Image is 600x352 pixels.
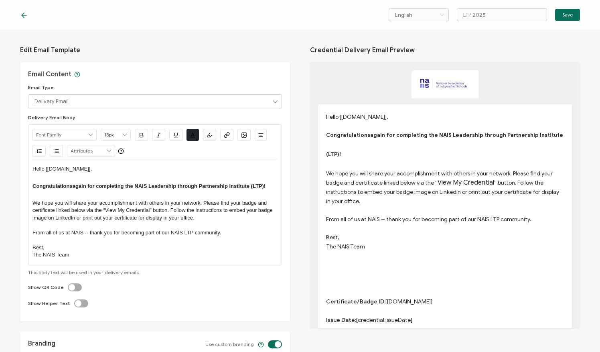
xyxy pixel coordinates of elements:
input: Delivery Email [28,94,282,108]
span: Best, [326,234,339,241]
span: ” button. Follow the instructions to embed your badge image on LinkedIn or print out your certifi... [32,207,274,220]
span: Hello [[DOMAIN_NAME]], [326,114,388,120]
span: Use custom branding [205,341,254,347]
strong: Congratulations [326,132,370,138]
span: Show QR Code [28,284,64,290]
input: Font Family [33,129,96,140]
span: Credential Delivery Email Preview [310,38,580,62]
span: Save [562,12,573,17]
span: Delivery Email Body [28,114,75,120]
input: Select language [389,8,449,21]
input: Font Size [101,129,130,140]
b: Issue Date: [326,317,356,324]
span: [[DOMAIN_NAME]] [326,299,564,305]
span: Email Type [28,84,54,90]
b: Certificate/Badge ID: [326,298,385,305]
span: [credential.issueDate] [326,317,564,324]
span: Hello [[DOMAIN_NAME]], [32,166,92,172]
span: The NAIS Team [326,243,365,250]
span: We hope you will share your accomplishment with others in your network. Please find your badge an... [32,200,268,213]
p: Branding [28,340,55,348]
input: Attributes [67,145,115,157]
p: View My Credential [326,169,564,206]
span: From all of us at NAIS -- thank you for becoming part of our NAIS LTP community. [326,216,531,223]
span: We hope you will share your accomplishment with others in your network. Please find your badge an... [326,170,554,186]
span: ” button. Follow the instructions to embed your badge image on LinkedIn or print out your certifi... [326,179,560,204]
button: Save [555,9,580,21]
strong: again for completing the NAIS Leadership through Partnership Institute (LTP)! [326,132,564,158]
p: View My Credential [32,199,278,222]
span: Show Helper Text [28,300,70,306]
span: This body text will be used in your delivery emails. [28,269,140,275]
p: Email Content [28,70,80,78]
iframe: Chat Widget [560,313,600,352]
span: From all of us at NAIS -- thank you for becoming part of our NAIS LTP community. [32,230,221,236]
strong: Congratulations [32,183,73,189]
span: Best, [32,244,45,250]
span: The NAIS Team [32,252,69,258]
strong: again for completing the NAIS Leadership through Partnership Institute (LTP)! [73,183,266,189]
span: Edit Email Template [20,38,290,62]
